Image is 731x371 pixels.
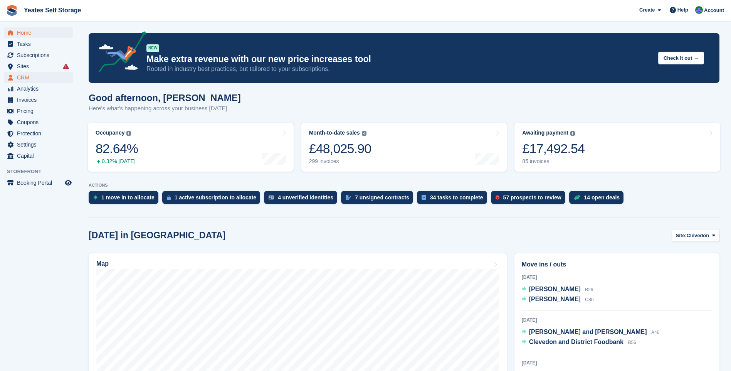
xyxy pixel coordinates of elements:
span: [PERSON_NAME] [529,286,581,292]
div: 4 unverified identities [278,194,333,201]
a: Yeates Self Storage [21,4,84,17]
a: 14 open deals [569,191,628,208]
div: Month-to-date sales [309,130,360,136]
span: Protection [17,128,63,139]
a: 34 tasks to complete [417,191,491,208]
span: Account [704,7,724,14]
div: [DATE] [522,317,712,324]
span: Analytics [17,83,63,94]
div: 0.32% [DATE] [96,158,138,165]
a: Occupancy 82.64% 0.32% [DATE] [88,123,294,172]
span: Help [677,6,688,14]
div: 1 move in to allocate [101,194,155,201]
div: £48,025.90 [309,141,371,157]
img: verify_identity-adf6edd0f0f0b5bbfe63781bf79b02c33cf7c696d77639b501bdc392416b5a36.svg [269,195,274,200]
img: contract_signature_icon-13c848040528278c33f63329250d36e43548de30e8caae1d1a13099fd9432cc5.svg [346,195,351,200]
h2: Map [96,260,109,267]
span: [PERSON_NAME] and [PERSON_NAME] [529,329,647,335]
p: ACTIONS [89,183,719,188]
a: menu [4,177,73,188]
p: Make extra revenue with our new price increases tool [146,54,652,65]
a: menu [4,94,73,105]
span: Clevedon [687,232,709,239]
span: Create [639,6,655,14]
div: 14 open deals [584,194,620,201]
img: stora-icon-8386f47178a22dfd0bd8f6a31ec36ba5ce8667c1dd55bd0f319d3a0aa187defe.svg [6,5,18,16]
span: Invoices [17,94,63,105]
button: Check it out → [658,52,704,64]
div: Awaiting payment [522,130,568,136]
span: Settings [17,139,63,150]
div: 299 invoices [309,158,371,165]
a: [PERSON_NAME] and [PERSON_NAME] A46 [522,327,660,337]
div: [DATE] [522,274,712,281]
span: Booking Portal [17,177,63,188]
span: CRM [17,72,63,83]
a: menu [4,72,73,83]
span: Pricing [17,106,63,116]
img: active_subscription_to_allocate_icon-d502201f5373d7db506a760aba3b589e785aa758c864c3986d89f69b8ff3... [167,195,171,200]
a: [PERSON_NAME] B29 [522,285,593,295]
a: menu [4,39,73,49]
a: 57 prospects to review [491,191,569,208]
a: menu [4,150,73,161]
a: Awaiting payment £17,492.54 85 invoices [514,123,720,172]
img: move_ins_to_allocate_icon-fdf77a2bb77ea45bf5b3d319d69a93e2d87916cf1d5bf7949dd705db3b84f3ca.svg [93,195,97,200]
a: menu [4,117,73,128]
a: menu [4,50,73,61]
span: Home [17,27,63,38]
img: Joe [695,6,703,14]
div: £17,492.54 [522,141,585,157]
img: task-75834270c22a3079a89374b754ae025e5fb1db73e45f91037f5363f120a921f8.svg [422,195,426,200]
div: 57 prospects to review [503,194,561,201]
button: Site: Clevedon [672,229,719,242]
span: [PERSON_NAME] [529,296,581,302]
span: Storefront [7,168,77,175]
img: price-adjustments-announcement-icon-8257ccfd72463d97f412b2fc003d46551f7dbcb40ab6d574587a9cd5c0d94... [92,31,146,75]
div: 7 unsigned contracts [355,194,409,201]
div: NEW [146,44,159,52]
img: deal-1b604bf984904fb50ccaf53a9ad4b4a5d6e5aea283cecdc64d6e3604feb123c2.svg [574,195,580,200]
a: menu [4,61,73,72]
a: 7 unsigned contracts [341,191,417,208]
span: Sites [17,61,63,72]
a: menu [4,106,73,116]
h2: Move ins / outs [522,260,712,269]
a: Month-to-date sales £48,025.90 299 invoices [301,123,507,172]
span: B56 [628,340,636,345]
a: [PERSON_NAME] C80 [522,295,594,305]
span: C80 [585,297,593,302]
p: Rooted in industry best practices, but tailored to your subscriptions. [146,65,652,73]
a: 1 move in to allocate [89,191,162,208]
a: menu [4,27,73,38]
div: 1 active subscription to allocate [175,194,256,201]
img: prospect-51fa495bee0391a8d652442698ab0144808aea92771e9ea1ae160a38d050c398.svg [496,195,499,200]
a: Clevedon and District Foodbank B56 [522,337,636,347]
span: B29 [585,287,593,292]
a: menu [4,139,73,150]
span: Capital [17,150,63,161]
div: 82.64% [96,141,138,157]
h2: [DATE] in [GEOGRAPHIC_DATA] [89,230,225,241]
p: Here's what's happening across your business [DATE] [89,104,241,113]
span: Subscriptions [17,50,63,61]
span: Tasks [17,39,63,49]
span: Coupons [17,117,63,128]
span: A46 [651,330,659,335]
a: Preview store [64,178,73,187]
a: 1 active subscription to allocate [162,191,264,208]
div: Occupancy [96,130,124,136]
a: menu [4,83,73,94]
img: icon-info-grey-7440780725fd019a000dd9b08b2336e03edf1995a4989e88bcd33f0948082b44.svg [362,131,366,136]
h1: Good afternoon, [PERSON_NAME] [89,93,241,103]
img: icon-info-grey-7440780725fd019a000dd9b08b2336e03edf1995a4989e88bcd33f0948082b44.svg [126,131,131,136]
a: 4 unverified identities [264,191,341,208]
a: menu [4,128,73,139]
div: 34 tasks to complete [430,194,483,201]
i: Smart entry sync failures have occurred [63,63,69,69]
span: Clevedon and District Foodbank [529,339,623,345]
div: [DATE] [522,359,712,366]
div: 85 invoices [522,158,585,165]
img: icon-info-grey-7440780725fd019a000dd9b08b2336e03edf1995a4989e88bcd33f0948082b44.svg [570,131,575,136]
span: Site: [676,232,687,239]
